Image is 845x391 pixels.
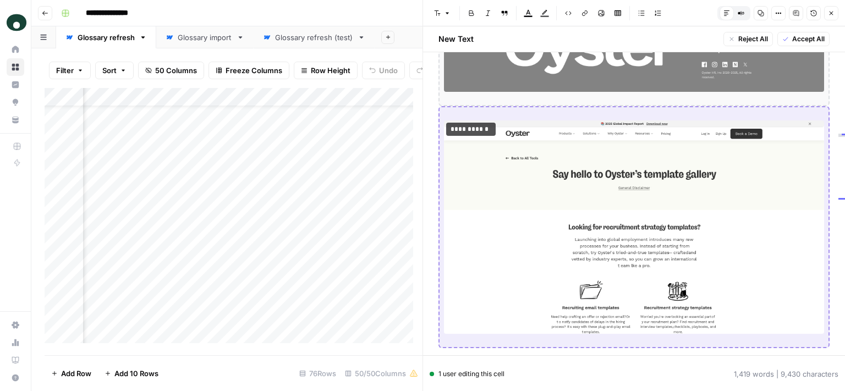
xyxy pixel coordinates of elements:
[254,26,375,48] a: Glossary refresh (test)
[56,26,156,48] a: Glossary refresh
[723,32,773,46] button: Reject All
[7,316,24,334] a: Settings
[777,32,830,46] button: Accept All
[738,34,768,44] span: Reject All
[178,32,232,43] div: Glossary import
[275,32,353,43] div: Glossary refresh (test)
[7,76,24,93] a: Insights
[294,62,358,79] button: Row Height
[7,9,24,36] button: Workspace: Oyster
[61,368,91,379] span: Add Row
[379,65,398,76] span: Undo
[7,41,24,58] a: Home
[45,365,98,382] button: Add Row
[341,365,422,382] div: 50/50 Columns
[156,26,254,48] a: Glossary import
[7,58,24,76] a: Browse
[7,13,26,32] img: Oyster Logo
[208,62,289,79] button: Freeze Columns
[98,365,165,382] button: Add 10 Rows
[95,62,134,79] button: Sort
[7,93,24,111] a: Opportunities
[792,34,825,44] span: Accept All
[734,368,838,379] div: 1,419 words | 9,430 characters
[362,62,405,79] button: Undo
[138,62,204,79] button: 50 Columns
[155,65,197,76] span: 50 Columns
[7,351,24,369] a: Learning Hub
[49,62,91,79] button: Filter
[438,34,474,45] h2: New Text
[7,369,24,387] button: Help + Support
[311,65,350,76] span: Row Height
[102,65,117,76] span: Sort
[7,334,24,351] a: Usage
[295,365,341,382] div: 76 Rows
[226,65,282,76] span: Freeze Columns
[114,368,158,379] span: Add 10 Rows
[78,32,135,43] div: Glossary refresh
[7,111,24,129] a: Your Data
[430,369,504,379] div: 1 user editing this cell
[56,65,74,76] span: Filter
